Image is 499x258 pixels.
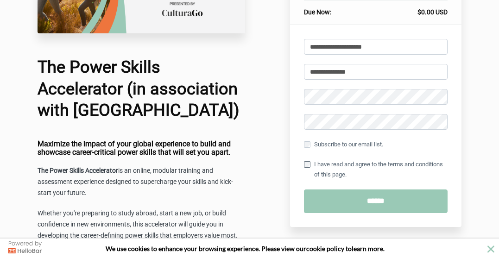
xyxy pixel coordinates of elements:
[38,167,118,174] strong: The Power Skills Accelerator
[304,159,448,180] label: I have read and agree to the terms and conditions of this page.
[346,245,352,252] strong: to
[304,0,364,17] th: Due Now:
[417,8,448,16] span: $0.00 USD
[38,57,245,121] h1: The Power Skills Accelerator (in association with [GEOGRAPHIC_DATA])
[304,141,310,148] input: Subscribe to our email list.
[304,161,310,168] input: I have read and agree to the terms and conditions of this page.
[38,140,245,156] h4: Maximize the impact of your global experience to build and showcase career-critical power skills ...
[38,208,245,241] p: Whether you're preparing to study abroad, start a new job, or build confidence in new environment...
[485,243,497,255] button: close
[306,245,344,252] a: cookie policy
[106,245,306,252] span: We use cookies to enhance your browsing experience. Please view our
[352,245,385,252] span: learn more.
[38,165,245,199] p: is an online, modular training and assessment experience designed to supercharge your skills and ...
[304,139,383,150] label: Subscribe to our email list.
